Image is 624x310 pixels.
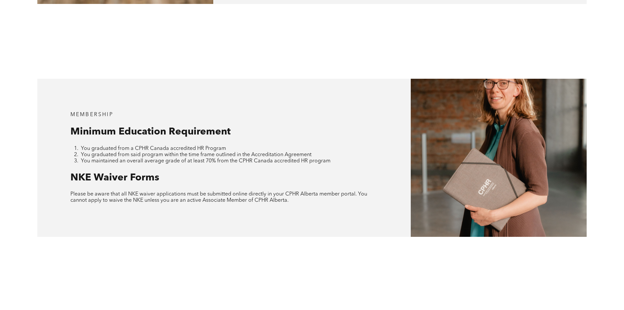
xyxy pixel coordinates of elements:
span: You graduated from a CPHR Canada accredited HR Program [81,146,226,151]
span: MEMBERSHIP [70,112,113,117]
span: You maintained an overall average grade of at least 70% from the CPHR Canada accredited HR program [81,158,331,164]
span: Please be aware that all NKE waiver applications must be submitted online directly in your CPHR A... [70,192,367,203]
span: NKE Waiver Forms [70,173,159,183]
span: Minimum Education Requirement [70,127,231,137]
span: You graduated from said program within the time frame outlined in the Accreditation Agreement [81,152,312,157]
